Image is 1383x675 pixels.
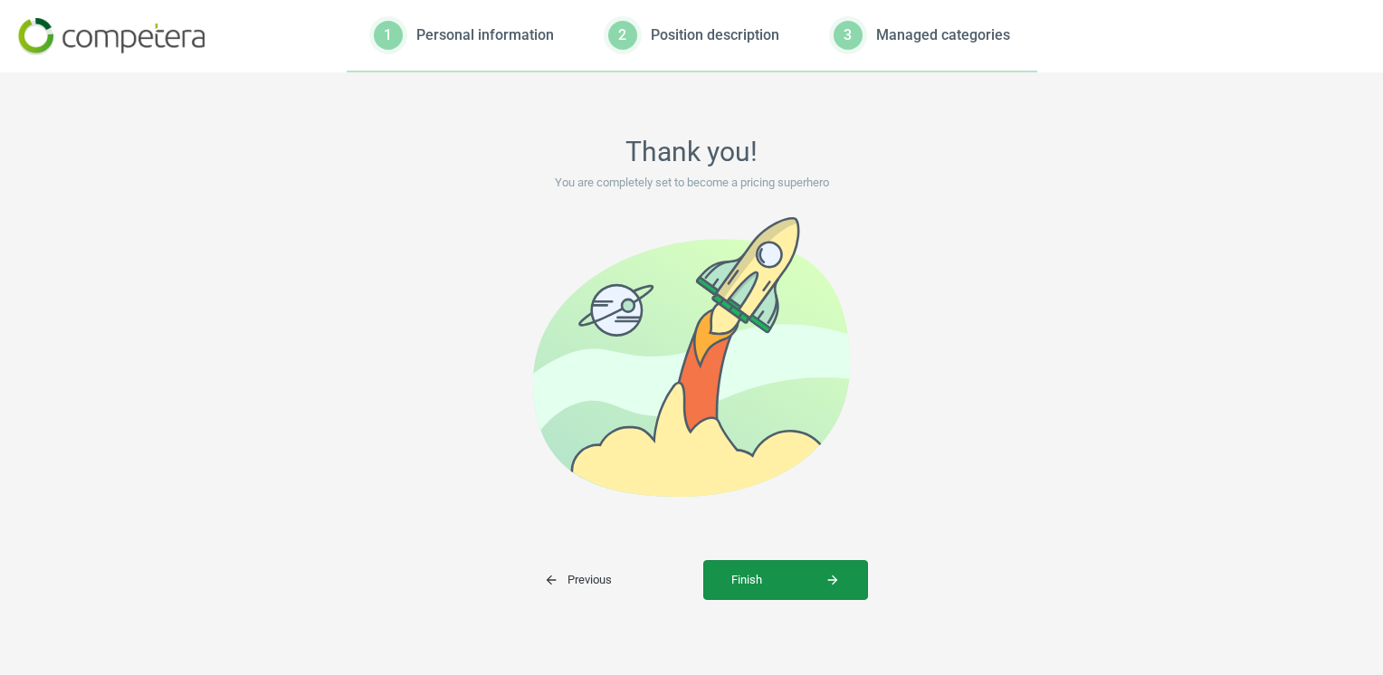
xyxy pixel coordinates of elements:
[608,21,637,50] div: 2
[416,25,554,45] div: Personal information
[533,217,850,497] img: 53180b315ed9a01495a3e13e59d7733e.svg
[876,25,1010,45] div: Managed categories
[544,573,558,587] i: arrow_back
[516,560,703,600] button: arrow_backPrevious
[825,573,840,587] i: arrow_forward
[544,572,612,588] span: Previous
[834,21,863,50] div: 3
[703,560,868,600] button: Finisharrow_forward
[374,21,403,50] div: 1
[18,18,205,55] img: 7b73d85f1bbbb9d816539e11aedcf956.png
[239,136,1144,168] h2: Thank you!
[651,25,779,45] div: Position description
[239,175,1144,191] p: You are completely set to become a pricing superhero
[731,572,840,588] span: Finish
